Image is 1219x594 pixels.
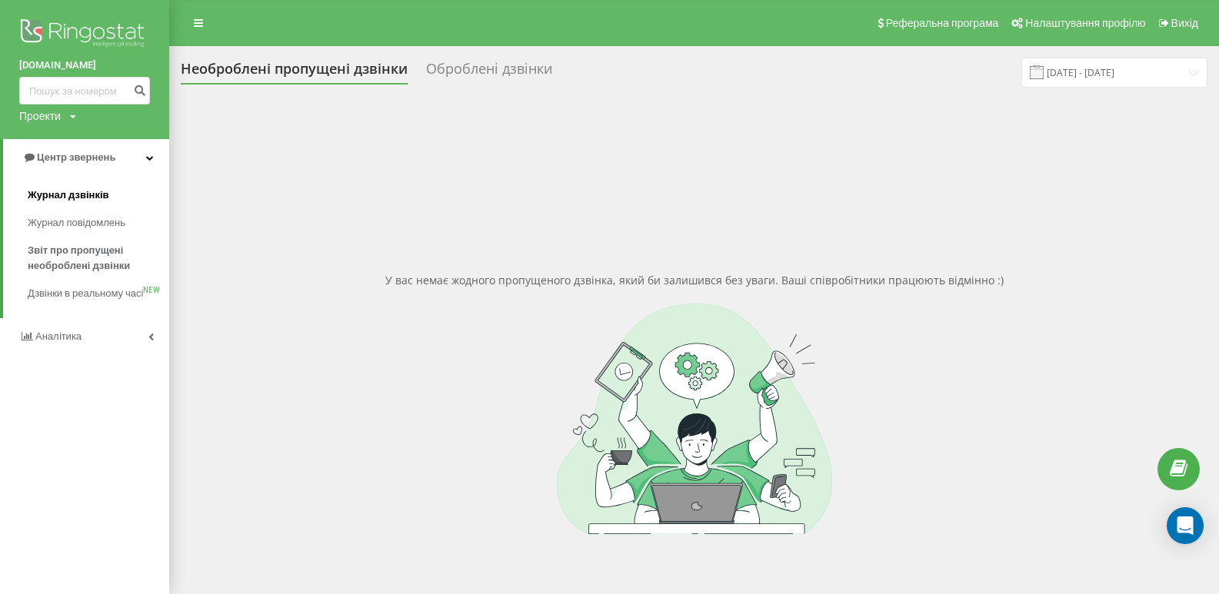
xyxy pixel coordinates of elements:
span: Журнал дзвінків [28,187,109,203]
a: Журнал дзвінків [28,181,169,209]
span: Вихід [1171,17,1198,29]
a: Центр звернень [3,139,169,176]
span: Дзвінки в реальному часі [28,286,143,301]
span: Налаштування профілю [1025,17,1145,29]
span: Звіт про пропущені необроблені дзвінки [28,243,162,274]
a: Журнал повідомлень [28,209,169,237]
div: Необроблені пропущені дзвінки [181,61,408,85]
a: Звіт про пропущені необроблені дзвінки [28,237,169,280]
span: Центр звернень [37,151,115,163]
span: Журнал повідомлень [28,215,125,231]
div: Open Intercom Messenger [1167,507,1204,544]
a: [DOMAIN_NAME] [19,58,150,73]
span: Реферальна програма [886,17,999,29]
span: Аналiтика [35,330,82,342]
a: Дзвінки в реальному часіNEW [28,280,169,307]
img: Ringostat logo [19,15,150,54]
input: Пошук за номером [19,77,150,105]
div: Оброблені дзвінки [426,61,552,85]
div: Проекти [19,108,61,124]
